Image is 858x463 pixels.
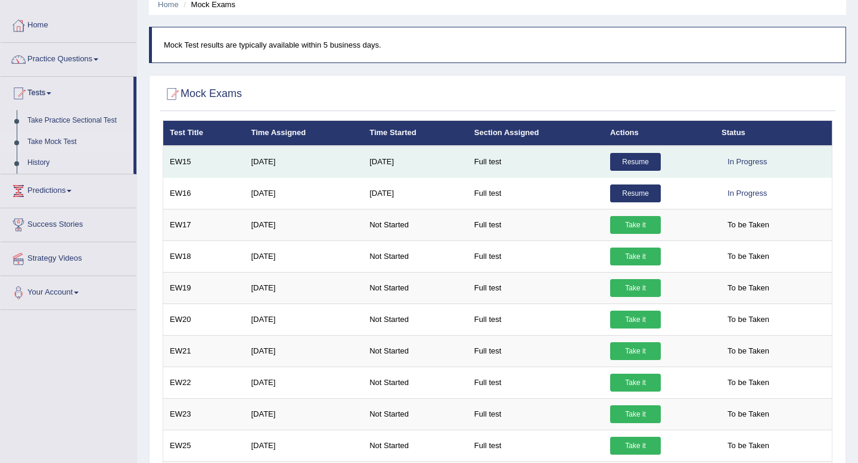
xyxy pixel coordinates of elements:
td: Full test [468,367,604,398]
td: Full test [468,146,604,178]
td: Full test [468,272,604,304]
span: To be Taken [722,342,775,360]
td: EW15 [163,146,245,178]
td: [DATE] [244,335,363,367]
a: Take it [610,279,661,297]
span: To be Taken [722,216,775,234]
span: To be Taken [722,279,775,297]
a: Take it [610,374,661,392]
a: Your Account [1,276,136,306]
a: History [22,152,133,174]
td: Not Started [363,398,468,430]
a: Success Stories [1,208,136,238]
div: In Progress [722,153,773,171]
td: [DATE] [244,367,363,398]
td: Not Started [363,367,468,398]
a: Take it [610,405,661,423]
th: Test Title [163,121,245,146]
th: Actions [604,121,715,146]
td: EW20 [163,304,245,335]
td: Not Started [363,335,468,367]
a: Practice Questions [1,43,136,73]
td: Not Started [363,430,468,461]
td: EW18 [163,240,245,272]
td: Not Started [363,272,468,304]
a: Take it [610,311,661,329]
td: [DATE] [363,146,468,178]
td: [DATE] [244,272,363,304]
a: Take it [610,216,661,234]
th: Time Started [363,121,468,146]
td: Full test [468,240,604,272]
th: Time Assigned [244,121,363,146]
td: Full test [468,430,604,461]
div: In Progress [722,184,773,202]
td: [DATE] [244,430,363,461]
td: Full test [468,177,604,209]
td: Full test [468,304,604,335]
td: Full test [468,335,604,367]
a: Tests [1,77,133,107]
th: Section Assigned [468,121,604,146]
td: [DATE] [244,304,363,335]
td: EW17 [163,209,245,240]
a: Take Mock Test [22,132,133,153]
a: Take Practice Sectional Test [22,110,133,132]
span: To be Taken [722,405,775,423]
a: Resume [610,153,661,171]
a: Resume [610,184,661,202]
a: Home [1,9,136,39]
th: Status [715,121,832,146]
a: Take it [610,342,661,360]
span: To be Taken [722,248,775,265]
td: EW22 [163,367,245,398]
td: [DATE] [244,209,363,240]
a: Strategy Videos [1,242,136,272]
td: Full test [468,209,604,240]
td: [DATE] [244,177,363,209]
td: EW16 [163,177,245,209]
td: Not Started [363,240,468,272]
a: Take it [610,437,661,455]
a: Predictions [1,174,136,204]
h2: Mock Exams [163,85,242,103]
td: EW19 [163,272,245,304]
p: Mock Test results are typically available within 5 business days. [164,39,834,51]
td: EW21 [163,335,245,367]
span: To be Taken [722,374,775,392]
span: To be Taken [722,437,775,455]
td: [DATE] [244,240,363,272]
td: EW23 [163,398,245,430]
td: [DATE] [244,146,363,178]
a: Take it [610,248,661,265]
span: To be Taken [722,311,775,329]
td: [DATE] [244,398,363,430]
td: Full test [468,398,604,430]
td: [DATE] [363,177,468,209]
td: Not Started [363,304,468,335]
td: Not Started [363,209,468,240]
td: EW25 [163,430,245,461]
